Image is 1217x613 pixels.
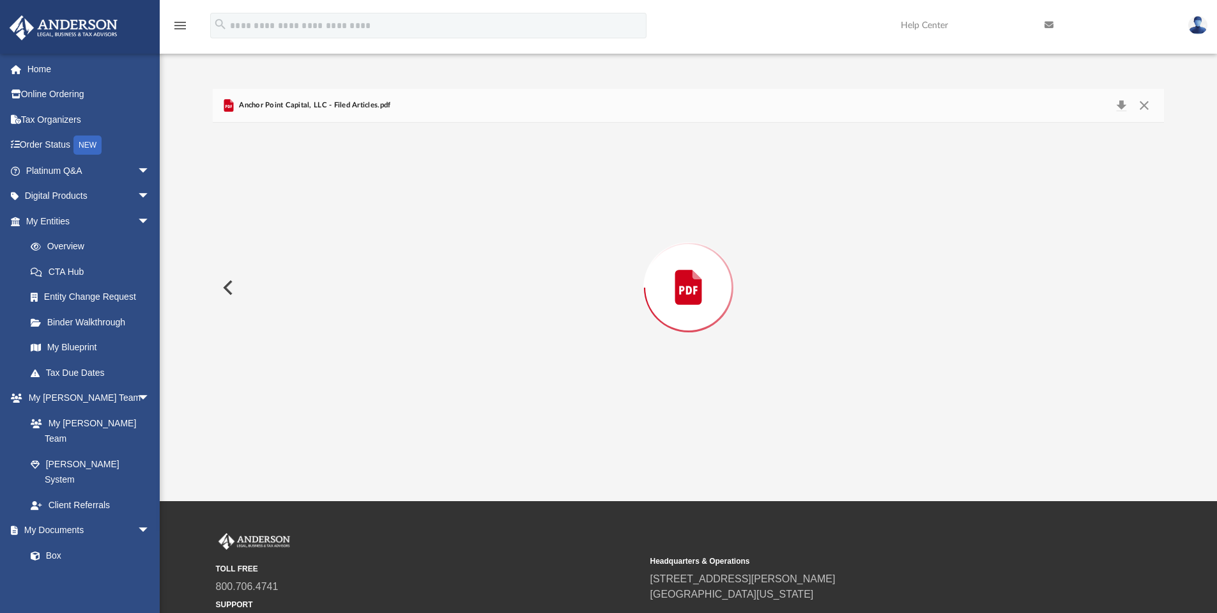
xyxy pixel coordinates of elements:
a: [STREET_ADDRESS][PERSON_NAME] [650,573,836,584]
span: Anchor Point Capital, LLC - Filed Articles.pdf [236,100,390,111]
a: menu [172,24,188,33]
a: Binder Walkthrough [18,309,169,335]
span: arrow_drop_down [137,183,163,210]
small: Headquarters & Operations [650,555,1076,567]
a: Overview [18,234,169,260]
a: Meeting Minutes [18,568,163,594]
a: Online Ordering [9,82,169,107]
a: Client Referrals [18,492,163,518]
img: Anderson Advisors Platinum Portal [216,533,293,550]
a: CTA Hub [18,259,169,284]
img: User Pic [1188,16,1207,35]
a: Tax Organizers [9,107,169,132]
a: 800.706.4741 [216,581,279,592]
i: menu [172,18,188,33]
button: Previous File [213,270,241,306]
img: Anderson Advisors Platinum Portal [6,15,121,40]
span: arrow_drop_down [137,385,163,412]
a: [PERSON_NAME] System [18,451,163,492]
small: TOLL FREE [216,563,641,575]
a: Tax Due Dates [18,360,169,385]
span: arrow_drop_down [137,158,163,184]
button: Close [1133,97,1156,114]
a: Entity Change Request [18,284,169,310]
a: Order StatusNEW [9,132,169,159]
a: [GEOGRAPHIC_DATA][US_STATE] [650,589,814,600]
button: Download [1110,97,1133,114]
a: My Documentsarrow_drop_down [9,518,163,543]
a: Box [18,543,157,568]
a: My Blueprint [18,335,163,361]
a: Home [9,56,169,82]
a: My [PERSON_NAME] Team [18,410,157,451]
small: SUPPORT [216,599,641,610]
a: My [PERSON_NAME] Teamarrow_drop_down [9,385,163,411]
div: NEW [73,136,102,155]
a: My Entitiesarrow_drop_down [9,208,169,234]
div: Preview [213,89,1165,453]
span: arrow_drop_down [137,518,163,544]
a: Digital Productsarrow_drop_down [9,183,169,209]
i: search [213,17,227,31]
span: arrow_drop_down [137,208,163,235]
a: Platinum Q&Aarrow_drop_down [9,158,169,183]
